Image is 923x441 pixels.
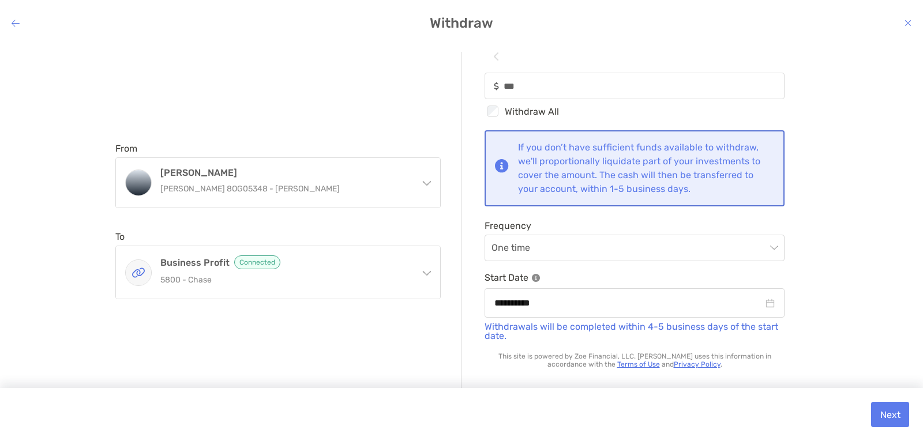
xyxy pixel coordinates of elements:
p: 5800 - Chase [160,273,410,287]
img: Business Profit [126,260,151,285]
p: [PERSON_NAME] 8OG05348 - [PERSON_NAME] [160,182,410,196]
button: Next [871,402,909,427]
a: Privacy Policy [674,360,721,368]
img: input icon [494,82,499,91]
label: To [115,231,125,242]
input: Amountinput icon [504,81,784,91]
label: From [115,143,137,154]
p: Withdrawals will be completed within 4-5 business days of the start date. [485,322,785,341]
p: Start Date [485,270,785,285]
p: This site is powered by Zoe Financial, LLC. [PERSON_NAME] uses this information in accordance wit... [485,352,785,368]
span: One time [491,235,778,261]
img: Roth IRA [126,170,151,195]
h4: Business Profit [160,255,410,269]
span: Connected [234,255,280,269]
h4: [PERSON_NAME] [160,167,410,178]
img: Information Icon [532,274,540,282]
div: Withdraw All [485,104,785,119]
img: Notification icon [495,141,509,191]
span: Frequency [485,220,785,231]
a: Terms of Use [617,360,660,368]
div: If you don’t have sufficient funds available to withdraw, we'll proportionally liquidate part of ... [518,141,774,196]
